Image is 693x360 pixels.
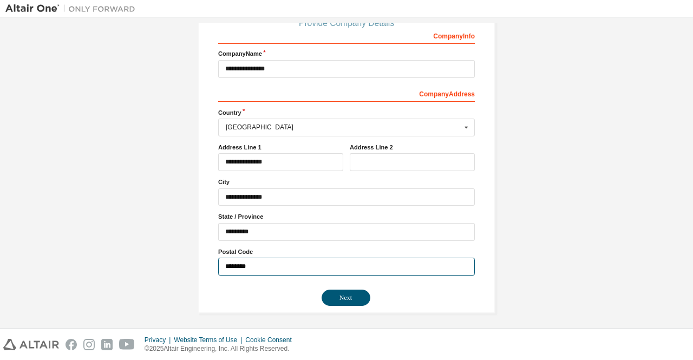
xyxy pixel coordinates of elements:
[322,290,370,306] button: Next
[218,84,475,102] div: Company Address
[218,20,475,27] div: Provide Company Details
[226,124,461,130] div: [GEOGRAPHIC_DATA]
[66,339,77,350] img: facebook.svg
[350,143,475,152] label: Address Line 2
[218,27,475,44] div: Company Info
[218,247,475,256] label: Postal Code
[218,212,475,221] label: State / Province
[3,339,59,350] img: altair_logo.svg
[218,49,475,58] label: Company Name
[218,143,343,152] label: Address Line 1
[145,344,298,354] p: © 2025 Altair Engineering, Inc. All Rights Reserved.
[218,178,475,186] label: City
[145,336,174,344] div: Privacy
[5,3,141,14] img: Altair One
[174,336,245,344] div: Website Terms of Use
[218,108,475,117] label: Country
[101,339,113,350] img: linkedin.svg
[119,339,135,350] img: youtube.svg
[245,336,298,344] div: Cookie Consent
[83,339,95,350] img: instagram.svg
